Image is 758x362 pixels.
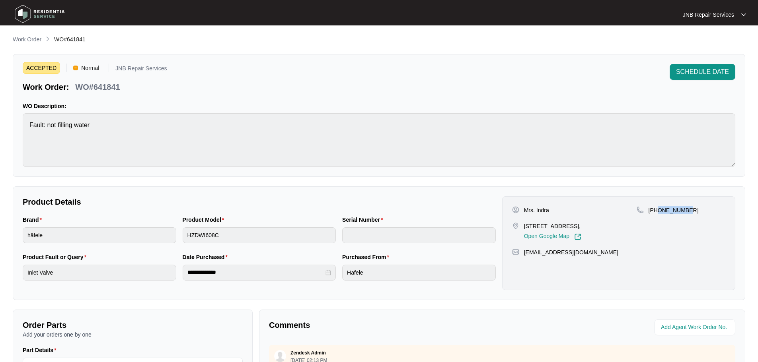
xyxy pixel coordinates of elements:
[183,227,336,243] input: Product Model
[23,253,90,261] label: Product Fault or Query
[342,253,392,261] label: Purchased From
[274,350,286,362] img: user.svg
[183,216,228,224] label: Product Model
[683,11,734,19] p: JNB Repair Services
[23,265,176,281] input: Product Fault or Query
[187,268,324,277] input: Date Purchased
[512,248,519,256] img: map-pin
[23,346,60,354] label: Part Details
[45,36,51,42] img: chevron-right
[512,222,519,229] img: map-pin
[290,350,326,356] p: Zendesk Admin
[524,206,549,214] p: Mrs. Indra
[524,248,618,256] p: [EMAIL_ADDRESS][DOMAIN_NAME]
[342,265,496,281] input: Purchased From
[183,253,231,261] label: Date Purchased
[741,13,746,17] img: dropdown arrow
[23,102,735,110] p: WO Description:
[269,319,497,331] p: Comments
[73,66,78,70] img: Vercel Logo
[574,233,581,240] img: Link-External
[637,206,644,213] img: map-pin
[649,206,699,214] p: [PHONE_NUMBER]
[115,66,167,74] p: JNB Repair Services
[342,227,496,243] input: Serial Number
[676,67,729,77] span: SCHEDULE DATE
[524,233,581,240] a: Open Google Map
[12,2,68,26] img: residentia service logo
[23,216,45,224] label: Brand
[23,331,243,339] p: Add your orders one by one
[78,62,102,74] span: Normal
[661,323,731,332] input: Add Agent Work Order No.
[75,81,120,93] p: WO#641841
[23,62,60,74] span: ACCEPTED
[11,35,43,44] a: Work Order
[524,222,581,230] p: [STREET_ADDRESS],
[23,81,69,93] p: Work Order:
[512,206,519,213] img: user-pin
[670,64,735,80] button: SCHEDULE DATE
[342,216,386,224] label: Serial Number
[54,36,86,43] span: WO#641841
[23,319,243,331] p: Order Parts
[23,196,496,207] p: Product Details
[23,227,176,243] input: Brand
[13,35,41,43] p: Work Order
[23,113,735,167] textarea: Fault: not filling water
